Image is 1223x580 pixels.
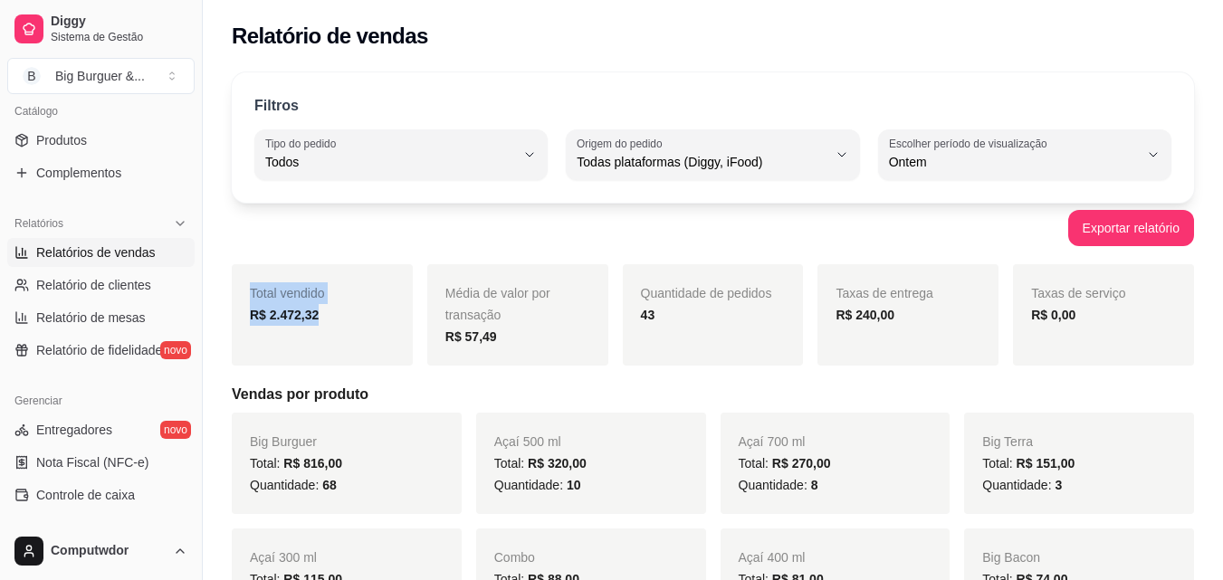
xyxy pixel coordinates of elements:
[836,286,932,300] span: Taxas de entrega
[982,434,1033,449] span: Big Terra
[982,456,1075,471] span: Total:
[889,153,1139,171] span: Ontem
[7,158,195,187] a: Complementos
[7,386,195,415] div: Gerenciar
[445,329,497,344] strong: R$ 57,49
[7,238,195,267] a: Relatórios de vendas
[51,14,187,30] span: Diggy
[739,434,806,449] span: Açaí 700 ml
[566,129,859,180] button: Origem do pedidoTodas plataformas (Diggy, iFood)
[641,286,772,300] span: Quantidade de pedidos
[494,456,587,471] span: Total:
[250,478,337,492] span: Quantidade:
[254,95,299,117] p: Filtros
[494,434,561,449] span: Açaí 500 ml
[36,518,133,537] span: Controle de fiado
[250,550,317,565] span: Açaí 300 ml
[7,336,195,365] a: Relatório de fidelidadenovo
[494,478,581,492] span: Quantidade:
[250,308,319,322] strong: R$ 2.472,32
[254,129,548,180] button: Tipo do pedidoTodos
[250,286,325,300] span: Total vendido
[7,126,195,155] a: Produtos
[739,550,806,565] span: Açaí 400 ml
[250,456,342,471] span: Total:
[232,384,1194,405] h5: Vendas por produto
[36,243,156,261] span: Relatórios de vendas
[982,550,1040,565] span: Big Bacon
[322,478,337,492] span: 68
[577,136,668,151] label: Origem do pedido
[739,456,831,471] span: Total:
[7,415,195,444] a: Entregadoresnovo
[528,456,587,471] span: R$ 320,00
[36,486,135,504] span: Controle de caixa
[51,543,166,559] span: Computwdor
[7,97,195,126] div: Catálogo
[7,480,195,509] a: Controle de caixa
[36,421,112,439] span: Entregadores
[641,308,655,322] strong: 43
[36,164,121,182] span: Complementos
[878,129,1171,180] button: Escolher período de visualizaçãoOntem
[7,529,195,573] button: Computwdor
[1031,308,1075,322] strong: R$ 0,00
[7,448,195,477] a: Nota Fiscal (NFC-e)
[232,22,428,51] h2: Relatório de vendas
[7,58,195,94] button: Select a team
[283,456,342,471] span: R$ 816,00
[445,286,550,322] span: Média de valor por transação
[250,434,317,449] span: Big Burguer
[7,7,195,51] a: DiggySistema de Gestão
[7,303,195,332] a: Relatório de mesas
[982,478,1062,492] span: Quantidade:
[36,131,87,149] span: Produtos
[55,67,145,85] div: Big Burguer & ...
[7,271,195,300] a: Relatório de clientes
[36,276,151,294] span: Relatório de clientes
[14,216,63,231] span: Relatórios
[36,309,146,327] span: Relatório de mesas
[739,478,818,492] span: Quantidade:
[772,456,831,471] span: R$ 270,00
[23,67,41,85] span: B
[265,153,515,171] span: Todos
[1017,456,1075,471] span: R$ 151,00
[36,453,148,471] span: Nota Fiscal (NFC-e)
[836,308,894,322] strong: R$ 240,00
[811,478,818,492] span: 8
[36,341,162,359] span: Relatório de fidelidade
[889,136,1053,151] label: Escolher período de visualização
[51,30,187,44] span: Sistema de Gestão
[494,550,535,565] span: Combo
[567,478,581,492] span: 10
[577,153,826,171] span: Todas plataformas (Diggy, iFood)
[265,136,342,151] label: Tipo do pedido
[7,513,195,542] a: Controle de fiado
[1068,210,1194,246] button: Exportar relatório
[1031,286,1125,300] span: Taxas de serviço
